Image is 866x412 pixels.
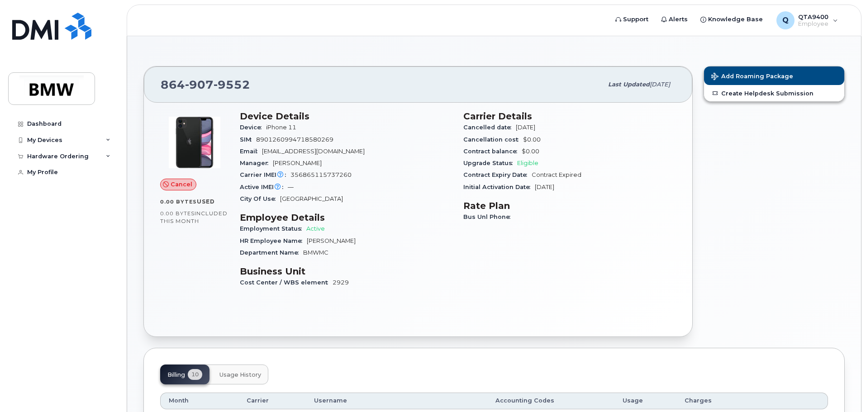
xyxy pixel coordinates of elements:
iframe: Messenger Launcher [827,373,859,405]
span: 0.00 Bytes [160,210,195,217]
span: SIM [240,136,256,143]
span: [EMAIL_ADDRESS][DOMAIN_NAME] [262,148,365,155]
span: used [197,198,215,205]
span: Last updated [608,81,650,88]
span: [DATE] [516,124,535,131]
span: 0.00 Bytes [160,199,197,205]
span: 2929 [333,279,349,286]
span: Manager [240,160,273,166]
th: Username [306,393,487,409]
span: Cancellation cost [463,136,523,143]
span: Active IMEI [240,184,288,190]
h3: Employee Details [240,212,452,223]
span: 356865115737260 [290,171,352,178]
span: [PERSON_NAME] [307,237,356,244]
th: Carrier [238,393,306,409]
span: Carrier IMEI [240,171,290,178]
span: Device [240,124,266,131]
th: Month [160,393,238,409]
span: Active [306,225,325,232]
span: Usage History [219,371,261,379]
th: Charges [676,393,750,409]
span: [GEOGRAPHIC_DATA] [280,195,343,202]
span: 864 [161,78,250,91]
span: Cancelled date [463,124,516,131]
th: Usage [614,393,676,409]
span: Eligible [517,160,538,166]
span: 8901260994718580269 [256,136,333,143]
th: Accounting Codes [487,393,614,409]
span: Initial Activation Date [463,184,535,190]
span: Upgrade Status [463,160,517,166]
a: Create Helpdesk Submission [704,85,844,101]
span: — [288,184,294,190]
span: Add Roaming Package [711,73,793,81]
span: BMWMC [303,249,328,256]
span: [PERSON_NAME] [273,160,322,166]
button: Add Roaming Package [704,66,844,85]
span: $0.00 [522,148,539,155]
span: Department Name [240,249,303,256]
h3: Rate Plan [463,200,676,211]
span: Contract Expiry Date [463,171,532,178]
span: Contract Expired [532,171,581,178]
img: iPhone_11.jpg [167,115,222,170]
span: HR Employee Name [240,237,307,244]
span: Bus Unl Phone [463,213,515,220]
span: City Of Use [240,195,280,202]
span: Email [240,148,262,155]
span: [DATE] [535,184,554,190]
span: Employment Status [240,225,306,232]
span: [DATE] [650,81,670,88]
span: iPhone 11 [266,124,296,131]
h3: Business Unit [240,266,452,277]
span: Cancel [171,180,192,189]
h3: Carrier Details [463,111,676,122]
span: Contract balance [463,148,522,155]
span: $0.00 [523,136,541,143]
span: Cost Center / WBS element [240,279,333,286]
h3: Device Details [240,111,452,122]
span: 9552 [214,78,250,91]
span: 907 [185,78,214,91]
